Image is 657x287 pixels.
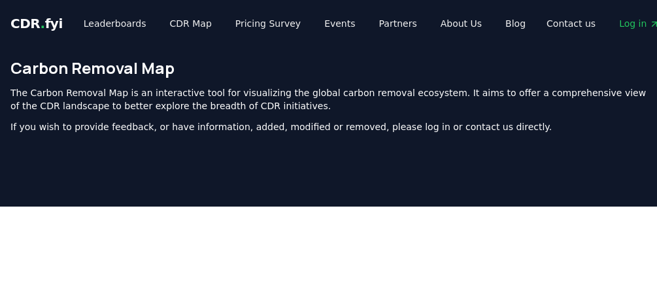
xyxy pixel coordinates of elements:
[10,14,63,33] a: CDR.fyi
[536,12,606,35] a: Contact us
[10,86,647,112] p: The Carbon Removal Map is an interactive tool for visualizing the global carbon removal ecosystem...
[73,12,536,35] nav: Main
[225,12,311,35] a: Pricing Survey
[10,120,647,133] p: If you wish to provide feedback, or have information, added, modified or removed, please log in o...
[314,12,365,35] a: Events
[369,12,428,35] a: Partners
[10,58,647,78] h1: Carbon Removal Map
[10,16,63,31] span: CDR fyi
[160,12,222,35] a: CDR Map
[41,16,45,31] span: .
[495,12,536,35] a: Blog
[73,12,157,35] a: Leaderboards
[430,12,492,35] a: About Us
